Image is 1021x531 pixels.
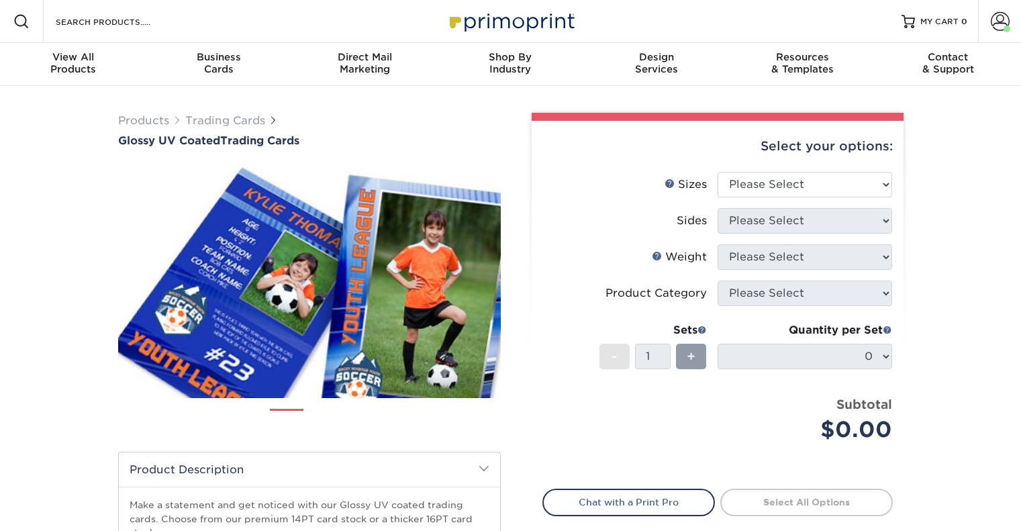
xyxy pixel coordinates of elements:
[118,134,501,147] a: Glossy UV CoatedTrading Cards
[728,414,892,446] div: $0.00
[729,51,875,63] span: Resources
[118,134,220,147] span: Glossy UV Coated
[119,452,500,487] h2: Product Description
[729,51,875,75] div: & Templates
[118,148,501,413] img: Glossy UV Coated 01
[665,177,707,193] div: Sizes
[875,51,1021,75] div: & Support
[720,489,893,516] a: Select All Options
[146,43,291,86] a: BusinessCards
[652,249,707,265] div: Weight
[687,346,695,367] span: +
[118,114,169,127] a: Products
[185,114,265,127] a: Trading Cards
[875,51,1021,63] span: Contact
[438,51,583,63] span: Shop By
[542,121,893,172] div: Select your options:
[292,43,438,86] a: Direct MailMarketing
[542,489,715,516] a: Chat with a Print Pro
[836,397,892,412] strong: Subtotal
[729,43,875,86] a: Resources& Templates
[118,134,501,147] h1: Trading Cards
[438,43,583,86] a: Shop ByIndustry
[292,51,438,63] span: Direct Mail
[961,17,967,26] span: 0
[292,51,438,75] div: Marketing
[146,51,291,75] div: Cards
[438,51,583,75] div: Industry
[605,285,707,301] div: Product Category
[146,51,291,63] span: Business
[718,322,892,338] div: Quantity per Set
[270,404,303,438] img: Trading Cards 01
[315,403,348,437] img: Trading Cards 02
[444,7,578,36] img: Primoprint
[54,13,185,30] input: SEARCH PRODUCTS.....
[599,322,707,338] div: Sets
[583,43,729,86] a: DesignServices
[583,51,729,63] span: Design
[583,51,729,75] div: Services
[875,43,1021,86] a: Contact& Support
[612,346,618,367] span: -
[920,16,959,28] span: MY CART
[677,213,707,229] div: Sides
